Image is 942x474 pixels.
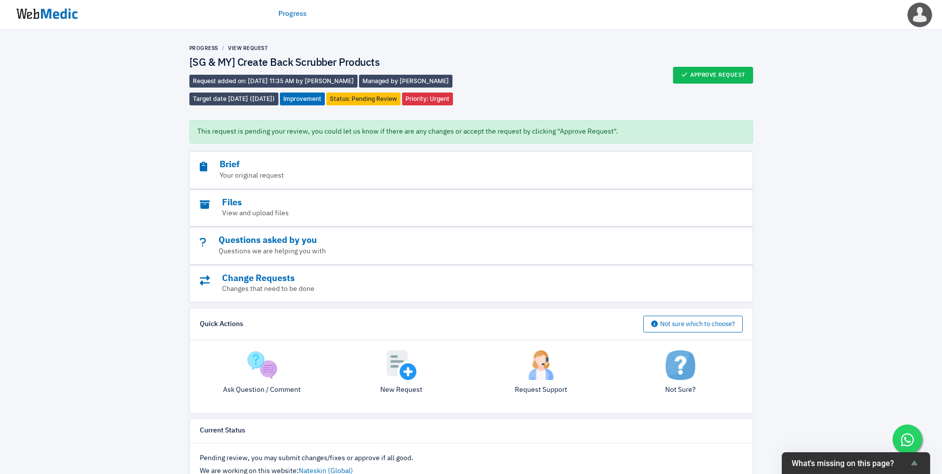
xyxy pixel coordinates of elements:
[200,427,245,435] h6: Current Status
[402,93,453,105] span: Priority: Urgent
[280,93,325,105] span: Improvement
[189,120,753,143] div: This request is pending your review, you could let us know if there are any changes or accept the...
[200,197,688,209] h3: Files
[200,273,688,284] h3: Change Requests
[479,385,603,395] p: Request Support
[326,93,401,105] span: Status: Pending Review
[200,208,688,219] p: View and upload files
[618,385,743,395] p: Not Sure?
[228,45,268,51] a: View Request
[200,320,243,329] h6: Quick Actions
[792,459,908,468] span: What's missing on this page?
[673,67,753,84] button: Approve Request
[200,159,688,171] h3: Brief
[526,350,556,380] img: support.png
[278,9,307,19] a: Progress
[200,171,688,181] p: Your original request
[200,246,688,257] p: Questions we are helping you with
[200,235,688,246] h3: Questions asked by you
[792,457,920,469] button: Show survey - What's missing on this page?
[189,45,218,51] a: Progress
[189,57,471,70] h4: [SG & MY] Create Back Scrubber Products
[359,75,452,88] span: Managed by [PERSON_NAME]
[200,453,743,464] p: Pending review, you may submit changes/fixes or approve if all good.
[666,350,695,380] img: not-sure.png
[247,350,277,380] img: question.png
[189,75,358,88] span: Request added on: [DATE] 11:35 AM by [PERSON_NAME]
[387,350,416,380] img: add.png
[189,93,278,105] span: Target date [DATE] ([DATE])
[339,385,464,395] p: New Request
[200,385,324,395] p: Ask Question / Comment
[189,45,471,52] nav: breadcrumb
[643,316,743,332] button: Not sure which to choose?
[200,284,688,294] p: Changes that need to be done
